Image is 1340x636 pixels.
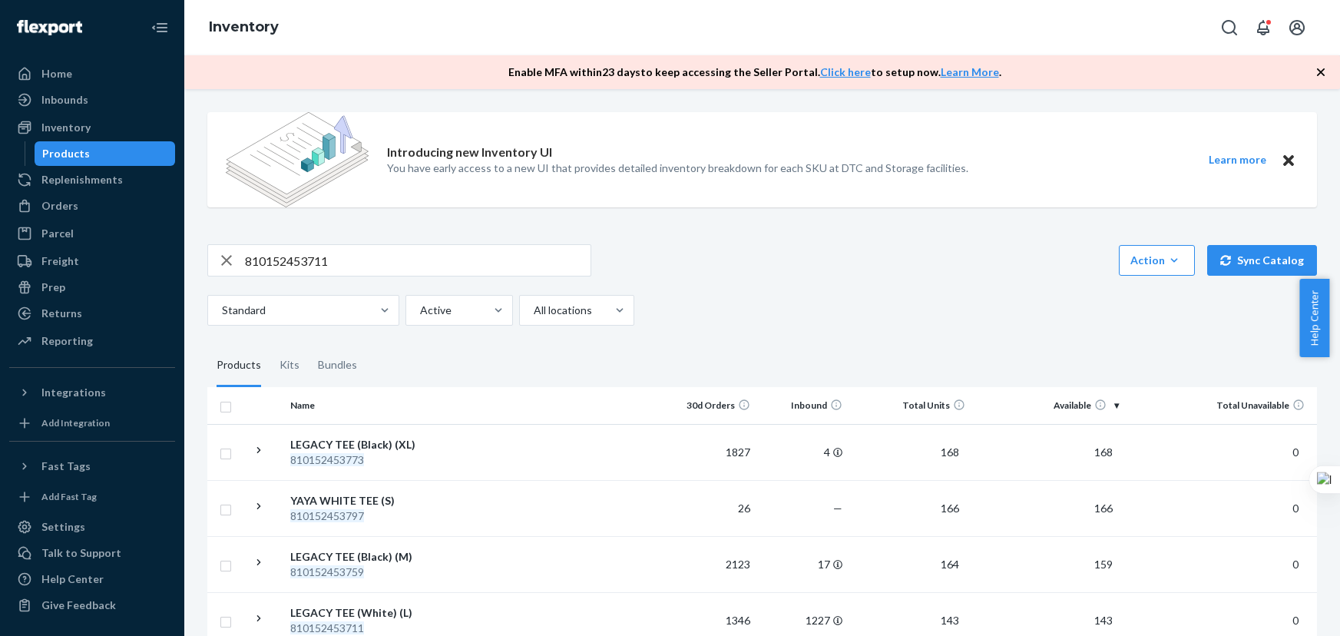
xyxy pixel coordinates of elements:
[9,61,175,86] a: Home
[756,424,849,480] td: 4
[664,424,756,480] td: 1827
[226,112,369,207] img: new-reports-banner-icon.82668bd98b6a51aee86340f2a7b77ae3.png
[9,301,175,326] a: Returns
[197,5,291,50] ol: breadcrumbs
[290,453,364,466] em: 810152453773
[820,65,871,78] a: Click here
[290,565,364,578] em: 810152453759
[1207,245,1317,276] button: Sync Catalog
[41,459,91,474] div: Fast Tags
[833,502,842,515] span: —
[1088,446,1119,459] span: 168
[290,509,364,522] em: 810152453797
[9,515,175,539] a: Settings
[290,549,451,565] div: LEGACY TEE (Black) (M)
[1088,558,1119,571] span: 159
[245,245,591,276] input: Search inventory by name or sku
[9,541,175,565] button: Talk to Support
[664,536,756,592] td: 2123
[209,18,279,35] a: Inventory
[756,536,849,592] td: 17
[9,411,175,435] a: Add Integration
[1248,12,1279,43] button: Open notifications
[664,480,756,536] td: 26
[41,545,121,561] div: Talk to Support
[9,275,175,300] a: Prep
[1286,446,1305,459] span: 0
[508,65,1001,80] p: Enable MFA within 23 days to keep accessing the Seller Portal. to setup now. .
[1279,151,1299,170] button: Close
[387,161,968,176] p: You have early access to a new UI that provides detailed inventory breakdown for each SKU at DTC ...
[35,141,176,166] a: Products
[419,303,420,318] input: Active
[318,344,357,387] div: Bundles
[41,416,110,429] div: Add Integration
[42,146,90,161] div: Products
[41,385,106,400] div: Integrations
[1214,12,1245,43] button: Open Search Box
[756,387,849,424] th: Inbound
[41,333,93,349] div: Reporting
[9,485,175,508] a: Add Fast Tag
[1199,151,1275,170] button: Learn more
[41,66,72,81] div: Home
[9,249,175,273] a: Freight
[9,88,175,112] a: Inbounds
[41,226,74,241] div: Parcel
[1286,502,1305,515] span: 0
[41,198,78,214] div: Orders
[935,502,965,515] span: 166
[9,115,175,140] a: Inventory
[1286,558,1305,571] span: 0
[217,344,261,387] div: Products
[1242,590,1325,628] iframe: Opens a widget where you can chat to one of our agents
[284,387,457,424] th: Name
[9,221,175,246] a: Parcel
[387,144,552,161] p: Introducing new Inventory UI
[290,493,451,508] div: YAYA WHITE TEE (S)
[532,303,534,318] input: All locations
[41,519,85,535] div: Settings
[935,446,965,459] span: 168
[9,567,175,591] a: Help Center
[1119,245,1195,276] button: Action
[935,614,965,627] span: 143
[220,303,222,318] input: Standard
[41,172,123,187] div: Replenishments
[941,65,999,78] a: Learn More
[290,621,364,634] em: 810152453711
[9,593,175,618] button: Give Feedback
[9,329,175,353] a: Reporting
[1088,614,1119,627] span: 143
[9,194,175,218] a: Orders
[9,167,175,192] a: Replenishments
[1125,387,1317,424] th: Total Unavailable
[144,12,175,43] button: Close Navigation
[41,306,82,321] div: Returns
[1299,279,1329,357] button: Help Center
[41,253,79,269] div: Freight
[41,92,88,108] div: Inbounds
[280,344,299,387] div: Kits
[41,490,97,503] div: Add Fast Tag
[41,571,104,587] div: Help Center
[849,387,971,424] th: Total Units
[1088,502,1119,515] span: 166
[41,120,91,135] div: Inventory
[17,20,82,35] img: Flexport logo
[664,387,756,424] th: 30d Orders
[41,598,116,613] div: Give Feedback
[1130,253,1183,268] div: Action
[9,454,175,479] button: Fast Tags
[935,558,965,571] span: 164
[1282,12,1312,43] button: Open account menu
[41,280,65,295] div: Prep
[290,605,451,621] div: LEGACY TEE (White) (L)
[290,437,451,452] div: LEGACY TEE (Black) (XL)
[9,380,175,405] button: Integrations
[971,387,1125,424] th: Available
